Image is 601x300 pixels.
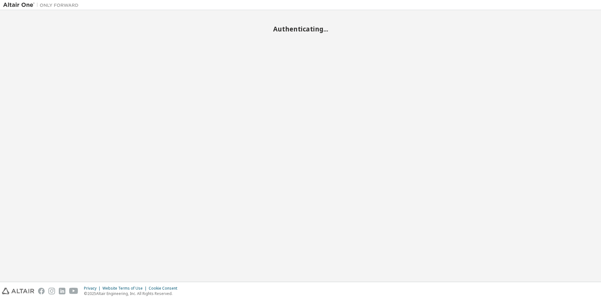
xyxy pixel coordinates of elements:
[149,286,181,291] div: Cookie Consent
[48,288,55,294] img: instagram.svg
[84,291,181,296] p: © 2025 Altair Engineering, Inc. All Rights Reserved.
[102,286,149,291] div: Website Terms of Use
[3,25,598,33] h2: Authenticating...
[38,288,45,294] img: facebook.svg
[84,286,102,291] div: Privacy
[59,288,65,294] img: linkedin.svg
[2,288,34,294] img: altair_logo.svg
[3,2,82,8] img: Altair One
[69,288,78,294] img: youtube.svg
